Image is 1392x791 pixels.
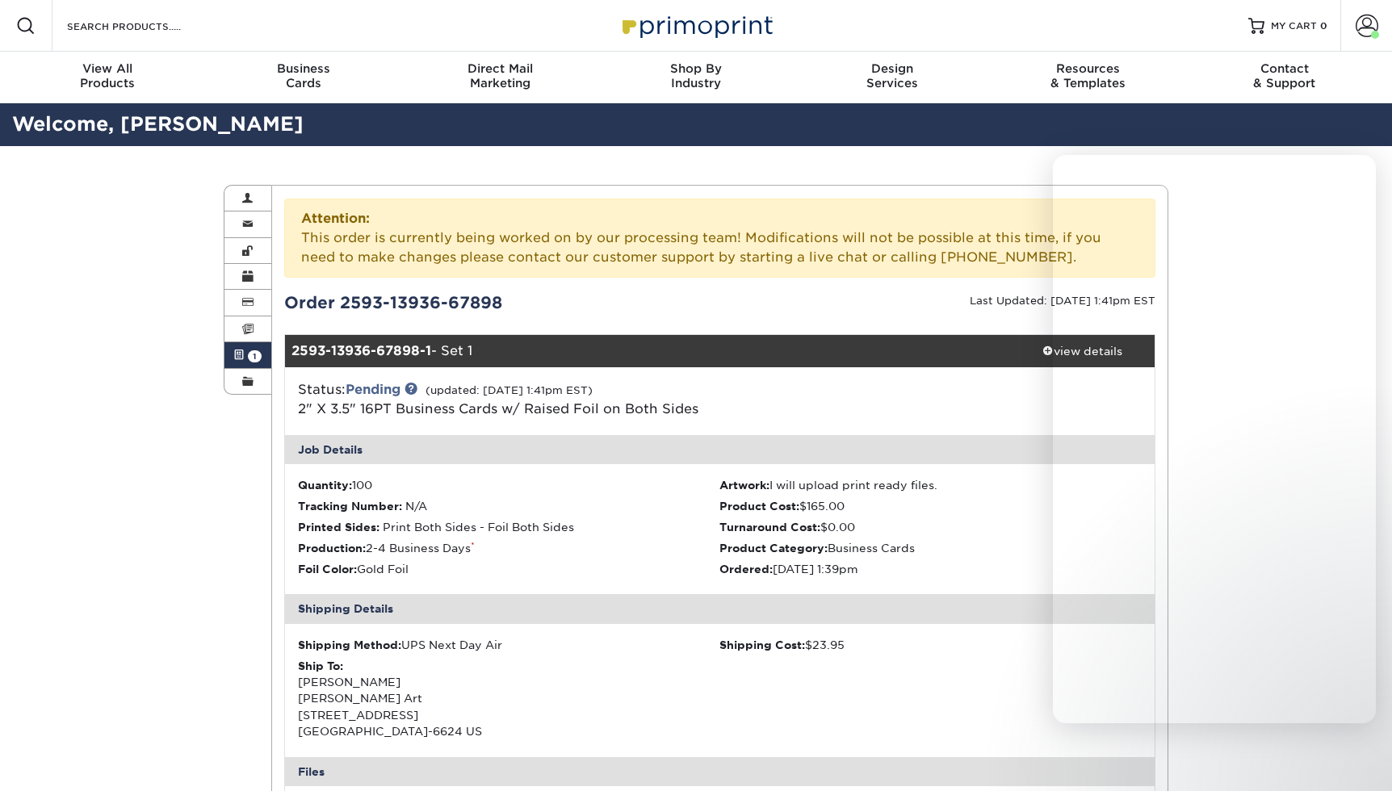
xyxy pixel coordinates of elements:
strong: Printed Sides: [298,521,379,534]
li: Gold Foil [298,561,720,577]
strong: Shipping Method: [298,638,401,651]
iframe: Intercom live chat [1337,736,1376,775]
li: 100 [298,477,720,493]
strong: Turnaround Cost: [719,521,820,534]
a: Shop ByIndustry [598,52,795,103]
li: $165.00 [719,498,1142,514]
strong: Product Cost: [719,500,799,513]
strong: Production: [298,542,366,555]
span: MY CART [1271,19,1317,33]
span: Design [794,61,990,76]
span: 1 [248,350,262,362]
div: This order is currently being worked on by our processing team! Modifications will not be possibl... [284,199,1156,278]
span: Resources [990,61,1186,76]
li: I will upload print ready files. [719,477,1142,493]
li: [DATE] 1:39pm [719,561,1142,577]
strong: Product Category: [719,542,828,555]
iframe: Intercom live chat [1053,155,1376,723]
div: Status: [286,380,865,419]
div: Files [285,757,1155,786]
strong: Foil Color: [298,563,357,575]
div: Marketing [402,61,598,90]
div: [PERSON_NAME] [PERSON_NAME] Art [STREET_ADDRESS] [GEOGRAPHIC_DATA]-6624 US [298,658,720,740]
a: DesignServices [794,52,990,103]
div: - Set 1 [285,335,1010,367]
div: $23.95 [719,637,1142,653]
img: Primoprint [615,8,777,43]
span: Print Both Sides - Foil Both Sides [383,521,574,534]
div: Products [10,61,206,90]
span: Contact [1186,61,1382,76]
span: Shop By [598,61,795,76]
input: SEARCH PRODUCTS..... [65,16,223,36]
span: Direct Mail [402,61,598,76]
strong: 2593-13936-67898-1 [291,343,431,358]
a: Contact& Support [1186,52,1382,103]
a: view details [1009,335,1155,367]
a: Resources& Templates [990,52,1186,103]
small: (updated: [DATE] 1:41pm EST) [426,384,593,396]
div: UPS Next Day Air [298,637,720,653]
small: Last Updated: [DATE] 1:41pm EST [970,295,1155,307]
div: Shipping Details [285,594,1155,623]
iframe: Google Customer Reviews [4,742,137,785]
div: & Templates [990,61,1186,90]
a: View AllProducts [10,52,206,103]
div: Industry [598,61,795,90]
a: 2" X 3.5" 16PT Business Cards w/ Raised Foil on Both Sides [298,401,698,416]
div: Job Details [285,435,1155,464]
div: view details [1009,343,1155,359]
span: View All [10,61,206,76]
div: Services [794,61,990,90]
div: Cards [206,61,402,90]
strong: Ordered: [719,563,773,575]
a: 1 [224,342,271,368]
span: 0 [1320,20,1327,31]
li: 2-4 Business Days [298,540,720,556]
span: N/A [405,500,427,513]
a: BusinessCards [206,52,402,103]
strong: Artwork: [719,479,769,492]
a: Direct MailMarketing [402,52,598,103]
strong: Attention: [301,211,370,226]
strong: Ship To: [298,659,343,672]
strong: Shipping Cost: [719,638,805,651]
strong: Quantity: [298,479,352,492]
a: Pending [346,382,400,397]
div: Order 2593-13936-67898 [272,291,720,315]
div: & Support [1186,61,1382,90]
li: Business Cards [719,540,1142,556]
li: $0.00 [719,519,1142,535]
span: Business [206,61,402,76]
strong: Tracking Number: [298,500,402,513]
